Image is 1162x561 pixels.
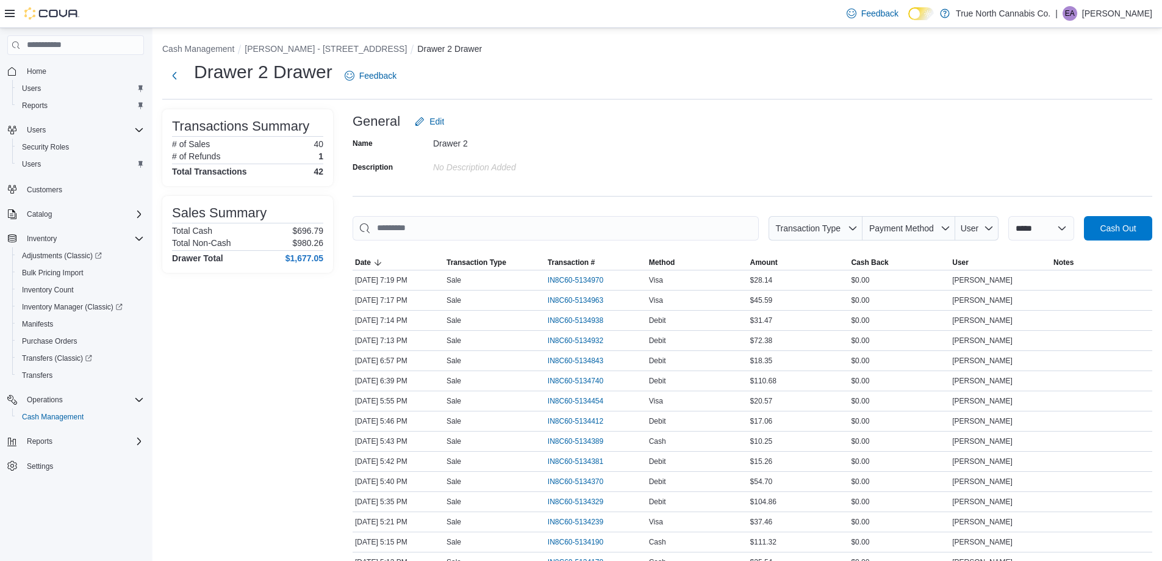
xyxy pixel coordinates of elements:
a: Inventory Count [17,283,79,297]
span: Feedback [359,70,396,82]
div: [DATE] 6:57 PM [353,353,444,368]
button: Users [12,80,149,97]
span: Debit [649,336,666,346]
button: Inventory [22,231,62,246]
button: Cash Management [162,44,234,54]
h4: 42 [314,167,323,176]
span: Operations [22,393,144,407]
p: True North Cannabis Co. [956,6,1050,21]
span: IN8C60-5134938 [548,316,603,325]
span: Security Roles [22,142,69,152]
a: Bulk Pricing Import [17,266,88,280]
button: Method [647,255,748,270]
button: Reports [2,433,149,450]
span: Reports [22,101,48,110]
span: Debit [649,457,666,466]
span: Bulk Pricing Import [17,266,144,280]
label: Name [353,139,373,148]
span: Cash Management [22,412,84,422]
span: $45.59 [750,295,773,305]
button: Operations [22,393,68,407]
span: IN8C60-5134932 [548,336,603,346]
button: Payment Method [863,216,955,241]
div: [DATE] 5:40 PM [353,474,444,489]
span: Reports [17,98,144,113]
h6: # of Refunds [172,151,220,161]
button: Inventory Count [12,281,149,299]
span: Transaction Type [775,223,841,233]
button: [PERSON_NAME] - [STREET_ADDRESS] [245,44,407,54]
div: $0.00 [848,515,950,529]
div: [DATE] 5:43 PM [353,434,444,449]
h3: Sales Summary [172,206,267,220]
input: Dark Mode [908,7,934,20]
p: 40 [314,139,323,149]
button: Transaction # [545,255,647,270]
div: $0.00 [848,353,950,368]
button: IN8C60-5134963 [548,293,615,308]
p: $696.79 [292,226,323,236]
span: $104.86 [750,497,776,507]
span: User [961,223,979,233]
span: Debit [649,316,666,325]
div: [DATE] 6:39 PM [353,374,444,388]
div: [DATE] 5:35 PM [353,494,444,509]
button: Manifests [12,316,149,333]
p: Sale [447,477,461,487]
p: Sale [447,356,461,366]
button: User [950,255,1051,270]
span: IN8C60-5134454 [548,396,603,406]
p: Sale [447,537,461,547]
p: $980.26 [292,238,323,248]
span: Debit [649,356,666,366]
span: IN8C60-5134389 [548,436,603,446]
span: Settings [27,461,53,471]
span: $10.25 [750,436,773,446]
span: $15.26 [750,457,773,466]
span: IN8C60-5134970 [548,275,603,285]
button: Reports [22,434,57,449]
a: Users [17,157,46,172]
a: Inventory Manager (Classic) [12,299,149,316]
span: [PERSON_NAME] [952,477,1013,487]
div: $0.00 [848,454,950,469]
a: Feedback [340,63,401,88]
button: Next [162,63,187,88]
p: Sale [447,295,461,305]
button: IN8C60-5134938 [548,313,615,328]
span: Catalog [27,209,52,219]
a: Users [17,81,46,96]
button: IN8C60-5134932 [548,333,615,348]
span: Visa [649,275,663,285]
a: Adjustments (Classic) [12,247,149,264]
a: Transfers (Classic) [17,351,97,366]
span: User [952,258,969,267]
span: Amount [750,258,778,267]
span: $28.14 [750,275,773,285]
span: $110.68 [750,376,776,386]
button: Customers [2,180,149,198]
button: Cash Management [12,408,149,425]
span: Date [355,258,371,267]
span: Manifests [17,317,144,331]
button: Bulk Pricing Import [12,264,149,281]
div: $0.00 [848,333,950,348]
span: Settings [22,458,144,474]
span: IN8C60-5134412 [548,416,603,426]
span: Payment Method [869,223,934,233]
a: Adjustments (Classic) [17,248,107,263]
p: Sale [447,497,461,507]
span: IN8C60-5134740 [548,376,603,386]
span: Security Roles [17,140,144,154]
button: Home [2,62,149,80]
button: IN8C60-5134412 [548,414,615,429]
span: Inventory [27,234,57,244]
div: $0.00 [848,374,950,388]
span: Users [22,123,144,137]
div: Erin Anderson [1063,6,1077,21]
span: $54.70 [750,477,773,487]
button: Cash Out [1084,216,1152,241]
span: Transfers (Classic) [17,351,144,366]
span: Method [649,258,675,267]
span: IN8C60-5134843 [548,356,603,366]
